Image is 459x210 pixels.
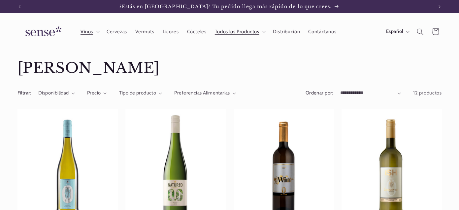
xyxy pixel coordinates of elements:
button: Español [382,25,412,38]
summary: Disponibilidad (0 seleccionado) [38,90,75,97]
h2: Filtrar: [17,90,31,97]
span: 12 productos [413,90,442,96]
a: Sense [15,20,70,44]
img: Sense [17,22,67,41]
span: Disponibilidad [38,90,69,96]
a: Distribución [269,24,304,39]
span: Vinos [81,29,93,35]
span: Todos los Productos [215,29,259,35]
span: Vermuts [135,29,154,35]
summary: Precio [87,90,107,97]
span: Cervezas [107,29,127,35]
span: Precio [87,90,101,96]
summary: Tipo de producto (0 seleccionado) [119,90,162,97]
summary: Preferencias Alimentarias (0 seleccionado) [174,90,236,97]
label: Ordenar por: [306,90,333,96]
span: Licores [163,29,179,35]
a: Cócteles [183,24,211,39]
span: Preferencias Alimentarias [174,90,230,96]
summary: Vinos [76,24,102,39]
a: Cervezas [102,24,131,39]
a: Contáctanos [304,24,341,39]
span: ¿Estás en [GEOGRAPHIC_DATA]? Tu pedido llega más rápido de lo que crees. [119,4,332,10]
span: Cócteles [187,29,207,35]
span: Contáctanos [308,29,336,35]
a: Vermuts [131,24,159,39]
h1: [PERSON_NAME] [17,59,442,78]
span: Distribución [273,29,300,35]
summary: Todos los Productos [211,24,269,39]
a: Licores [158,24,183,39]
span: Español [386,28,403,35]
summary: Búsqueda [412,24,428,39]
span: Tipo de producto [119,90,156,96]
